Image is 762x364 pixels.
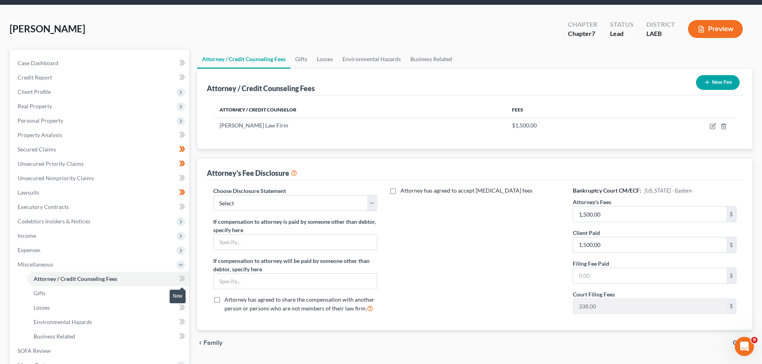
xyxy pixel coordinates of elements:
[11,128,189,142] a: Property Analysis
[34,304,50,311] span: Losses
[18,60,58,66] span: Case Dashboard
[688,20,743,38] button: Preview
[207,84,315,93] div: Attorney / Credit Counseling Fees
[27,329,189,344] a: Business Related
[34,290,46,296] span: Gifts
[573,299,726,314] input: 0.00
[573,187,736,195] h6: Bankruptcy Court CM/ECF:
[312,50,338,69] a: Losses
[733,340,752,346] button: Gifts chevron_right
[646,29,675,38] div: LAEB
[592,30,595,37] span: 7
[751,337,758,343] span: 9
[11,56,189,70] a: Case Dashboard
[644,187,692,194] span: [US_STATE] - Eastern
[204,340,222,346] span: Family
[213,217,377,234] label: If compensation to attorney is paid by someone other than debtor, specify here
[726,268,736,283] div: $
[11,344,189,358] a: SOFA Review
[568,29,597,38] div: Chapter
[573,259,609,268] label: Filing Fee Paid
[11,142,189,157] a: Secured Claims
[197,340,204,346] i: chevron_left
[18,88,51,95] span: Client Profile
[610,29,634,38] div: Lead
[11,185,189,200] a: Lawsuits
[512,107,523,113] span: Fees
[11,200,189,214] a: Executory Contracts
[18,218,90,225] span: Codebtors Insiders & Notices
[733,340,746,346] span: Gifts
[27,272,189,286] a: Attorney / Credit Counseling Fees
[34,275,117,282] span: Attorney / Credit Counseling Fees
[18,189,39,196] span: Lawsuits
[213,257,377,273] label: If compensation to attorney will be paid by someone other than debtor, specify here
[27,300,189,315] a: Losses
[18,175,94,181] span: Unsecured Nonpriority Claims
[197,340,222,346] button: chevron_left Family
[18,117,63,124] span: Personal Property
[338,50,406,69] a: Environmental Hazards
[27,286,189,300] a: Gifts
[646,20,675,29] div: District
[696,75,740,90] button: New Fee
[18,146,56,153] span: Secured Claims
[406,50,457,69] a: Business Related
[27,315,189,329] a: Environmental Hazards
[197,50,290,69] a: Attorney / Credit Counseling Fees
[220,122,288,129] span: [PERSON_NAME] Law Firm
[735,337,754,356] iframe: Intercom live chat
[573,290,615,298] label: Court Filing Fees
[11,157,189,171] a: Unsecured Priority Claims
[726,237,736,253] div: $
[18,247,40,253] span: Expenses
[400,187,532,194] span: Attorney has agreed to accept [MEDICAL_DATA] fees
[18,74,52,81] span: Credit Report
[170,290,186,303] div: New
[290,50,312,69] a: Gifts
[573,268,726,283] input: 0.00
[573,198,611,206] label: Attorney's Fees
[512,122,537,129] span: $1,500.00
[224,296,374,312] span: Attorney has agreed to share the compensation with another person or persons who are not members ...
[18,103,52,109] span: Real Property
[213,187,286,195] label: Choose Disclosure Statement
[220,107,296,113] span: Attorney / Credit Counselor
[34,333,75,340] span: Business Related
[18,232,36,239] span: Income
[726,207,736,222] div: $
[214,274,376,289] input: Specify...
[573,229,600,237] label: Client Paid
[568,20,597,29] div: Chapter
[573,207,726,222] input: 0.00
[610,20,634,29] div: Status
[18,203,69,210] span: Executory Contracts
[726,299,736,314] div: $
[214,235,376,250] input: Specify...
[18,347,51,354] span: SOFA Review
[18,261,53,268] span: Miscellaneous
[18,131,62,138] span: Property Analysis
[11,70,189,85] a: Credit Report
[573,237,726,253] input: 0.00
[18,160,84,167] span: Unsecured Priority Claims
[11,171,189,185] a: Unsecured Nonpriority Claims
[34,318,92,325] span: Environmental Hazards
[10,23,85,34] span: [PERSON_NAME]
[207,168,297,178] div: Attorney's Fee Disclosure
